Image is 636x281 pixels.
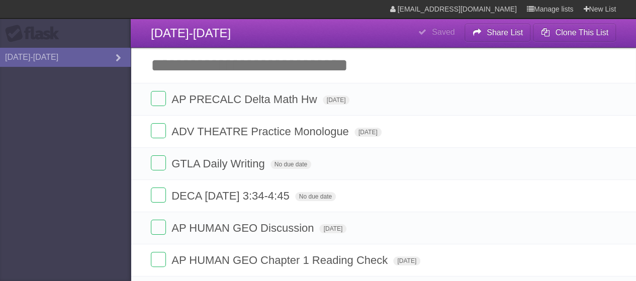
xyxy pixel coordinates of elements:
span: DECA [DATE] 3:34-4:45 [171,190,292,202]
label: Done [151,155,166,170]
label: Done [151,188,166,203]
span: No due date [270,160,311,169]
span: [DATE]-[DATE] [151,26,231,40]
label: Done [151,91,166,106]
span: No due date [295,192,336,201]
span: AP HUMAN GEO Discussion [171,222,316,234]
span: ADV THEATRE Practice Monologue [171,125,351,138]
label: Done [151,123,166,138]
button: Share List [465,24,531,42]
b: Saved [432,28,455,36]
span: GTLA Daily Writing [171,157,267,170]
span: [DATE] [323,96,350,105]
b: Share List [487,28,523,37]
span: [DATE] [319,224,346,233]
span: AP PRECALC Delta Math Hw [171,93,319,106]
span: [DATE] [354,128,382,137]
span: [DATE] [393,256,420,265]
div: Flask [5,25,65,43]
span: AP HUMAN GEO Chapter 1 Reading Check [171,254,390,266]
label: Done [151,220,166,235]
b: Clone This List [555,28,608,37]
button: Clone This List [533,24,616,42]
label: Done [151,252,166,267]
